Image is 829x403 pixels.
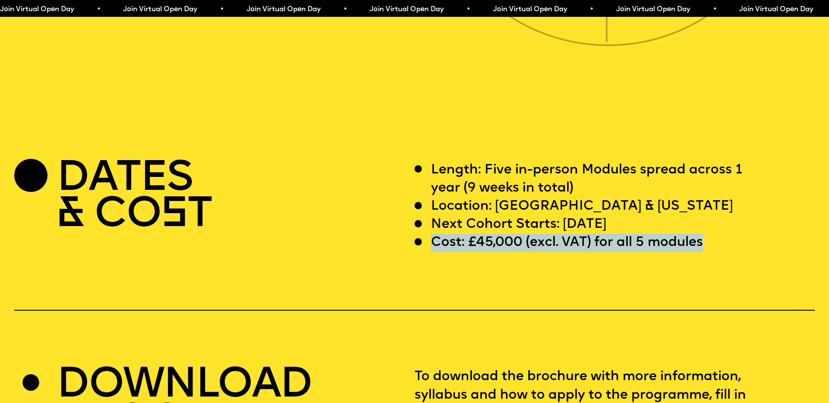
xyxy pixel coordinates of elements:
[96,6,100,13] span: •
[431,234,703,252] p: Cost: £45,000 (excl. VAT) for all 5 modules
[712,6,716,13] span: •
[161,194,187,237] span: S
[57,161,211,234] h2: DATES & CO T
[343,6,347,13] span: •
[466,6,470,13] span: •
[431,161,765,198] p: Length: Five in-person Modules spread across 1 year (9 weeks in total)
[431,216,607,234] p: Next Cohort Starts: [DATE]
[589,6,593,13] span: •
[431,198,733,216] p: Location: [GEOGRAPHIC_DATA] & [US_STATE]
[220,6,224,13] span: •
